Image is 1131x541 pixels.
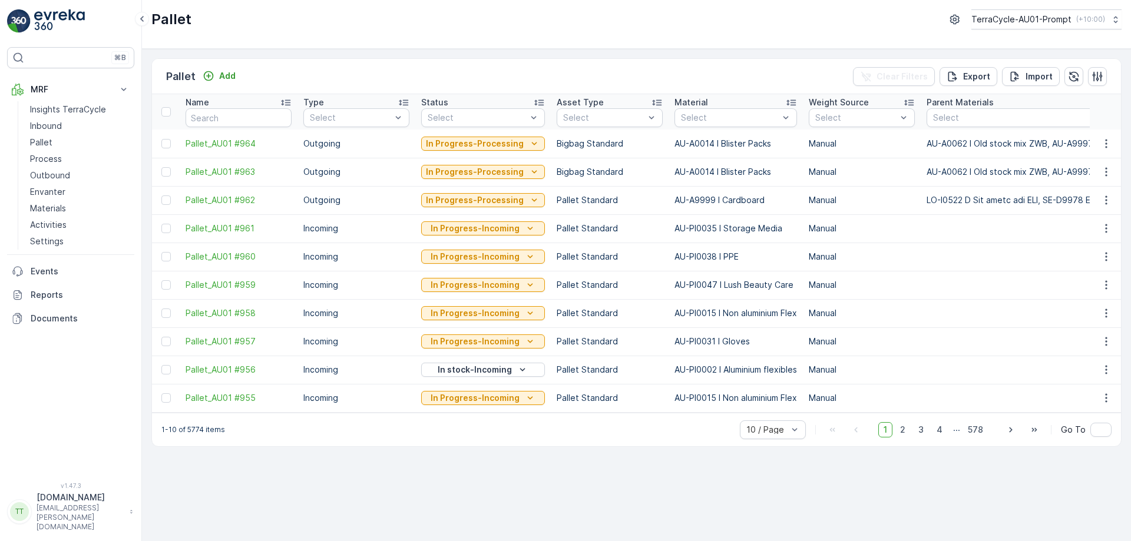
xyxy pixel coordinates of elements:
[963,71,990,82] p: Export
[1026,71,1053,82] p: Import
[895,422,911,437] span: 2
[186,138,292,150] a: Pallet_AU01 #964
[186,336,292,347] a: Pallet_AU01 #957
[198,69,240,83] button: Add
[25,134,134,151] a: Pallet
[1061,424,1086,436] span: Go To
[431,336,520,347] p: In Progress-Incoming
[669,243,803,271] td: AU-PI0038 I PPE
[431,307,520,319] p: In Progress-Incoming
[186,166,292,178] a: Pallet_AU01 #963
[669,356,803,384] td: AU-PI0002 I Aluminium flexibles
[803,327,921,356] td: Manual
[161,425,225,434] p: 1-10 of 5774 items
[421,97,448,108] p: Status
[161,195,171,205] div: Toggle Row Selected
[161,308,171,318] div: Toggle Row Selected
[421,137,545,151] button: In Progress-Processing
[37,503,124,532] p: [EMAIL_ADDRESS][PERSON_NAME][DOMAIN_NAME]
[927,97,994,108] p: Parent Materials
[161,139,171,148] div: Toggle Row Selected
[30,153,62,165] p: Process
[114,53,126,62] p: ⌘B
[669,384,803,412] td: AU-PI0015 I Non aluminium Flex
[803,214,921,243] td: Manual
[551,384,669,412] td: Pallet Standard
[551,271,669,299] td: Pallet Standard
[669,327,803,356] td: AU-PI0031 I Gloves
[1076,15,1105,24] p: ( +10:00 )
[438,364,512,376] p: In stock-Incoming
[297,243,415,271] td: Incoming
[963,422,988,437] span: 578
[297,271,415,299] td: Incoming
[37,492,124,503] p: [DOMAIN_NAME]
[426,194,524,206] p: In Progress-Processing
[669,186,803,214] td: AU-A9999 I Cardboard
[809,97,869,108] p: Weight Source
[161,224,171,233] div: Toggle Row Selected
[913,422,929,437] span: 3
[25,118,134,134] a: Inbound
[186,307,292,319] span: Pallet_AU01 #958
[161,252,171,261] div: Toggle Row Selected
[431,223,520,234] p: In Progress-Incoming
[30,219,67,231] p: Activities
[557,97,604,108] p: Asset Type
[421,278,545,292] button: In Progress-Incoming
[551,356,669,384] td: Pallet Standard
[971,14,1072,25] p: TerraCycle-AU01-Prompt
[421,221,545,235] button: In Progress-Incoming
[7,307,134,330] a: Documents
[7,78,134,101] button: MRF
[186,97,209,108] p: Name
[669,214,803,243] td: AU-PI0035 I Storage Media
[421,306,545,320] button: In Progress-Incoming
[669,271,803,299] td: AU-PI0047 I Lush Beauty Care
[297,384,415,412] td: Incoming
[186,251,292,263] span: Pallet_AU01 #960
[151,10,191,29] p: Pallet
[297,158,415,186] td: Outgoing
[297,299,415,327] td: Incoming
[297,186,415,214] td: Outgoing
[303,97,324,108] p: Type
[953,422,960,437] p: ...
[421,193,545,207] button: In Progress-Processing
[803,158,921,186] td: Manual
[31,289,130,301] p: Reports
[426,138,524,150] p: In Progress-Processing
[931,422,948,437] span: 4
[803,186,921,214] td: Manual
[1002,67,1060,86] button: Import
[431,251,520,263] p: In Progress-Incoming
[551,299,669,327] td: Pallet Standard
[30,120,62,132] p: Inbound
[166,68,196,85] p: Pallet
[7,260,134,283] a: Events
[421,165,545,179] button: In Progress-Processing
[551,158,669,186] td: Bigbag Standard
[7,492,134,532] button: TT[DOMAIN_NAME][EMAIL_ADDRESS][PERSON_NAME][DOMAIN_NAME]
[853,67,935,86] button: Clear Filters
[186,223,292,234] a: Pallet_AU01 #961
[877,71,928,82] p: Clear Filters
[669,130,803,158] td: AU-A0014 I Blister Packs
[551,130,669,158] td: Bigbag Standard
[431,279,520,291] p: In Progress-Incoming
[186,194,292,206] span: Pallet_AU01 #962
[219,70,236,82] p: Add
[971,9,1122,29] button: TerraCycle-AU01-Prompt(+10:00)
[297,214,415,243] td: Incoming
[31,313,130,324] p: Documents
[878,422,892,437] span: 1
[30,203,66,214] p: Materials
[7,9,31,33] img: logo
[186,364,292,376] a: Pallet_AU01 #956
[25,101,134,118] a: Insights TerraCycle
[815,112,897,124] p: Select
[34,9,85,33] img: logo_light-DOdMpM7g.png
